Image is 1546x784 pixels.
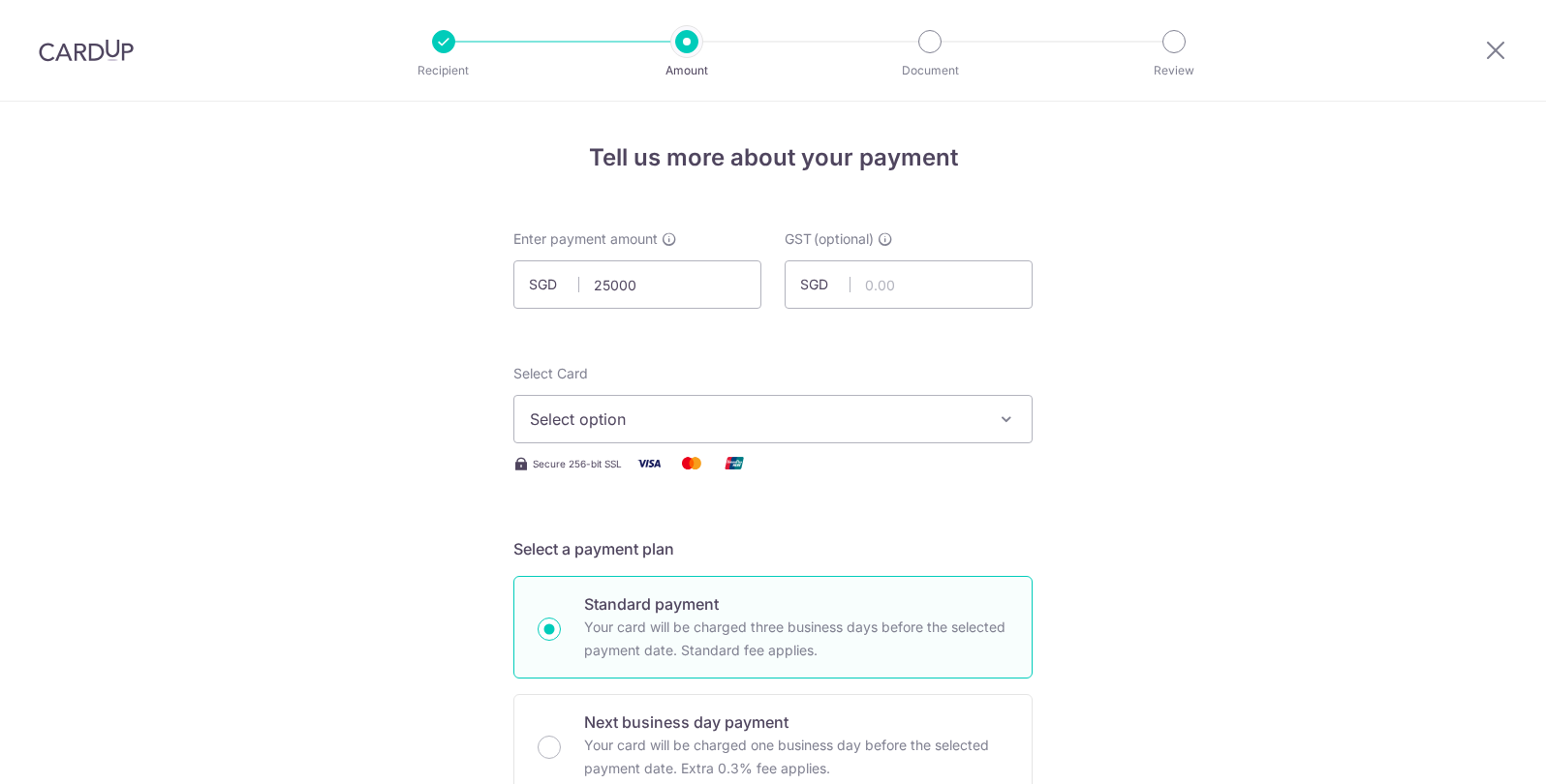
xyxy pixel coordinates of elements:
img: Visa [630,451,668,475]
span: GST [785,229,812,249]
h5: Select a payment plan [513,537,1033,560]
p: Recipient [372,61,515,80]
h4: Tell us more about your payment [513,140,1033,175]
img: Union Pay [715,451,754,475]
p: Your card will be charged one business day before the selected payment date. Extra 0.3% fee applies. [584,734,1008,780]
img: Mastercard [672,451,711,475]
p: Standard payment [584,592,1008,616]
button: Select option [513,395,1033,443]
p: Next business day payment [584,710,1008,734]
span: SGD [800,275,850,294]
p: Amount [615,61,758,80]
span: SGD [529,275,579,294]
input: 0.00 [785,260,1033,309]
p: Your card will be charged three business days before the selected payment date. Standard fee appl... [584,616,1008,662]
span: Enter payment amount [513,229,658,249]
span: Select option [530,407,981,431]
input: 0.00 [513,260,761,309]
p: Document [858,61,1002,80]
iframe: Opens a widget where you can find more information [1421,726,1527,774]
span: translation missing: en.payables.payment_networks.credit_card.summary.labels.select_card [513,365,588,381]
img: CardUp [39,39,134,62]
span: Secure 256-bit SSL [533,456,622,471]
p: Review [1102,61,1246,80]
span: (optional) [814,229,874,249]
